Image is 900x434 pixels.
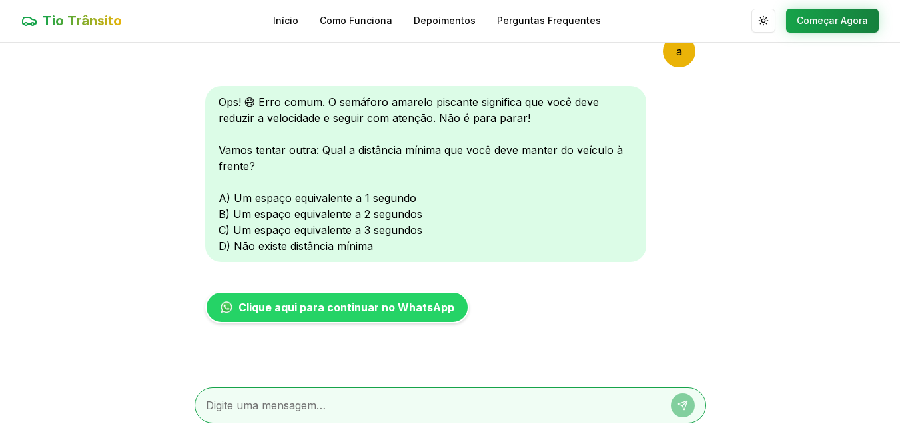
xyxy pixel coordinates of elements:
[497,14,601,27] a: Perguntas Frequentes
[320,14,392,27] a: Como Funciona
[205,291,469,323] a: Clique aqui para continuar no WhatsApp
[786,9,879,33] button: Começar Agora
[238,299,454,315] span: Clique aqui para continuar no WhatsApp
[273,14,298,27] a: Início
[43,11,122,30] span: Tio Trânsito
[205,86,646,262] div: Ops! 😅 Erro comum. O semáforo amarelo piscante significa que você deve reduzir a velocidade e seg...
[414,14,476,27] a: Depoimentos
[663,35,695,67] div: a
[21,11,122,30] a: Tio Trânsito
